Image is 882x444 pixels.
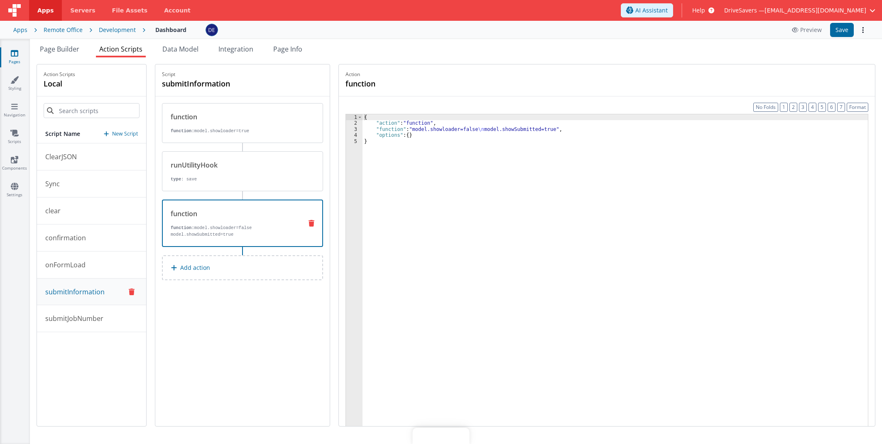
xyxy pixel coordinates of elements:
[171,176,296,183] p: : save
[44,26,83,34] div: Remote Office
[171,128,296,134] p: model.showloader=true
[837,103,845,112] button: 7
[346,120,363,126] div: 2
[40,179,60,189] p: Sync
[37,170,146,197] button: Sync
[171,224,296,238] p: model.showloader=false model.showSubmitted=true
[828,103,835,112] button: 6
[764,6,866,15] span: [EMAIL_ADDRESS][DOMAIN_NAME]
[635,6,668,15] span: AI Assistant
[37,6,54,15] span: Apps
[171,225,194,230] strong: function:
[40,313,103,323] p: submitJobNumber
[857,24,869,36] button: Options
[753,103,778,112] button: No Folds
[162,44,198,54] span: Data Model
[162,78,287,89] h4: submitInformation
[99,26,136,34] div: Development
[13,26,27,34] div: Apps
[346,126,363,132] div: 3
[206,24,218,36] img: c1374c675423fc74691aaade354d0b4b
[37,252,146,279] button: onFormLoad
[40,287,105,297] p: submitInformation
[45,130,80,138] h5: Script Name
[44,71,75,78] p: Action Scripts
[818,103,826,112] button: 5
[171,160,296,170] div: runUtilityHook
[104,130,138,138] button: New Script
[112,130,138,138] p: New Script
[789,103,797,112] button: 2
[345,71,868,78] p: Action
[40,206,61,216] p: clear
[162,255,323,280] button: Add action
[155,27,186,33] h4: Dashboard
[171,112,296,122] div: function
[44,103,140,118] input: Search scripts
[346,132,363,138] div: 4
[171,128,194,133] strong: function:
[180,263,210,273] p: Add action
[40,233,86,243] p: confirmation
[40,260,86,270] p: onFormLoad
[171,209,296,219] div: function
[273,44,302,54] span: Page Info
[830,23,854,37] button: Save
[99,44,142,54] span: Action Scripts
[724,6,764,15] span: DriveSavers —
[40,152,77,162] p: ClearJSON
[112,6,148,15] span: File Assets
[346,138,363,144] div: 5
[37,197,146,224] button: clear
[692,6,705,15] span: Help
[37,305,146,332] button: submitJobNumber
[162,71,323,78] p: Script
[40,44,79,54] span: Page Builder
[799,103,807,112] button: 3
[37,279,146,305] button: submitInformation
[724,6,875,15] button: DriveSavers — [EMAIL_ADDRESS][DOMAIN_NAME]
[70,6,95,15] span: Servers
[171,177,181,182] strong: type
[218,44,253,54] span: Integration
[787,23,827,37] button: Preview
[346,114,363,120] div: 1
[345,78,470,89] h4: function
[44,78,75,89] h4: local
[780,103,788,112] button: 1
[847,103,868,112] button: Format
[621,3,673,17] button: AI Assistant
[808,103,816,112] button: 4
[37,224,146,252] button: confirmation
[37,143,146,170] button: ClearJSON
